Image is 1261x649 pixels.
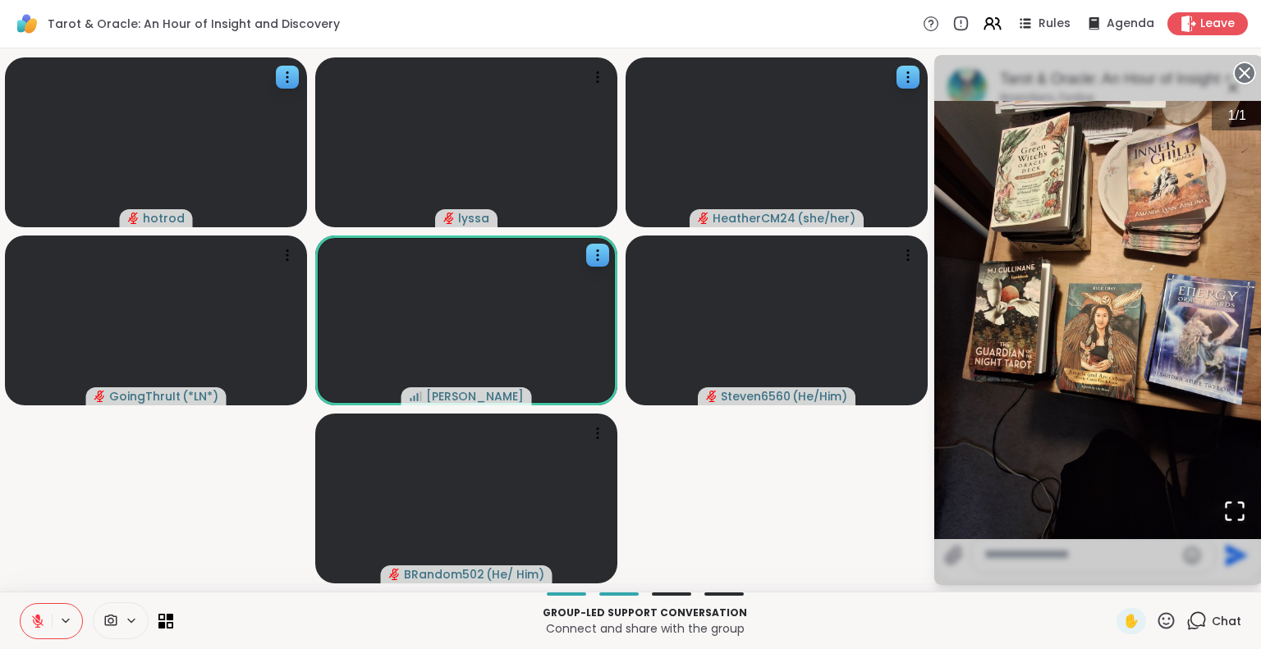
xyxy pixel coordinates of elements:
[143,210,185,226] span: hotrod
[713,210,796,226] span: HeatherCM24
[13,10,41,38] img: ShareWell Logomark
[48,16,340,32] span: Tarot & Oracle: An Hour of Insight and Discovery
[1123,611,1139,631] span: ✋
[797,210,855,226] span: ( she/her )
[389,569,401,580] span: audio-muted
[458,210,489,226] span: lyssa
[1039,16,1071,32] span: Rules
[1107,16,1154,32] span: Agenda
[183,606,1107,620] p: Group-led support conversation
[792,388,847,404] span: ( He/Him )
[486,566,544,583] span: ( He/ Him )
[698,213,709,224] span: audio-muted
[1200,16,1235,32] span: Leave
[183,620,1107,637] p: Connect and share with the group
[706,391,718,402] span: audio-muted
[426,388,524,404] span: [PERSON_NAME]
[404,566,484,583] span: BRandom502
[128,213,140,224] span: audio-muted
[1212,613,1241,629] span: Chat
[109,388,181,404] span: GoingThruIt
[721,388,791,404] span: Steven6560
[443,213,455,224] span: audio-muted
[94,391,106,402] span: audio-muted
